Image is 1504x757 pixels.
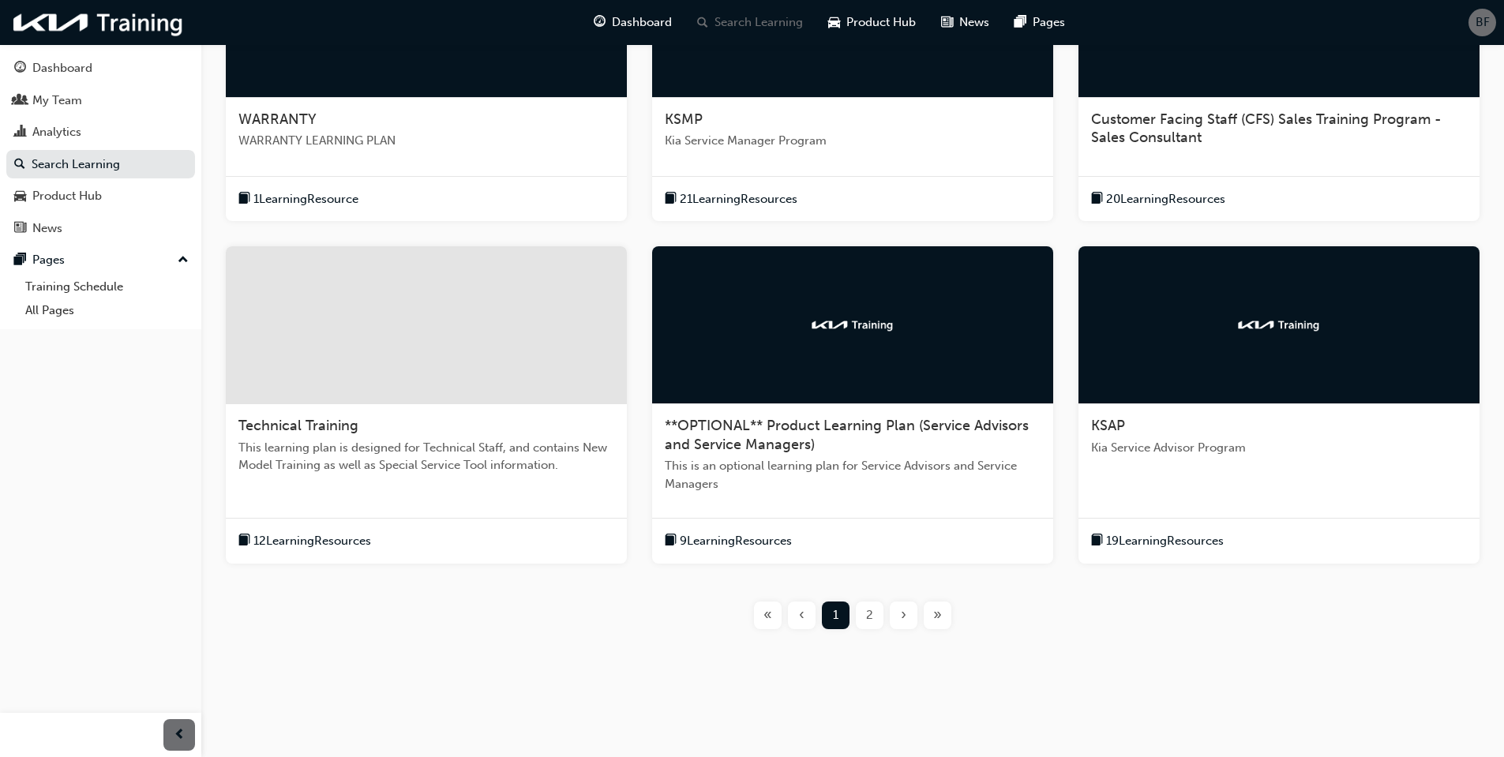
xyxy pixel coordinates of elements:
[238,417,358,434] span: Technical Training
[941,13,953,32] span: news-icon
[1091,189,1225,209] button: book-icon20LearningResources
[6,118,195,147] a: Analytics
[253,532,371,550] span: 12 Learning Resources
[680,532,792,550] span: 9 Learning Resources
[665,417,1029,453] span: **OPTIONAL** Product Learning Plan (Service Advisors and Service Managers)
[178,250,189,271] span: up-icon
[238,439,614,474] span: This learning plan is designed for Technical Staff, and contains New Model Training as well as Sp...
[833,606,838,624] span: 1
[799,606,805,624] span: ‹
[816,6,928,39] a: car-iconProduct Hub
[1033,13,1065,32] span: Pages
[8,6,189,39] img: kia-training
[32,219,62,238] div: News
[1091,189,1103,209] span: book-icon
[1078,246,1480,564] a: kia-trainingKSAPKia Service Advisor Programbook-icon19LearningResources
[238,531,371,551] button: book-icon12LearningResources
[901,606,906,624] span: ›
[652,246,1053,564] a: kia-training**OPTIONAL** Product Learning Plan (Service Advisors and Service Managers)This is an ...
[6,245,195,275] button: Pages
[32,187,102,205] div: Product Hub
[680,190,797,208] span: 21 Learning Resources
[819,601,853,629] button: Page 1
[32,92,82,110] div: My Team
[14,158,25,172] span: search-icon
[1002,6,1078,39] a: pages-iconPages
[828,13,840,32] span: car-icon
[887,601,921,629] button: Next page
[14,94,26,108] span: people-icon
[866,606,873,624] span: 2
[174,725,186,745] span: prev-icon
[14,189,26,204] span: car-icon
[32,251,65,269] div: Pages
[665,189,677,209] span: book-icon
[697,13,708,32] span: search-icon
[1091,417,1125,434] span: KSAP
[238,132,614,150] span: WARRANTY LEARNING PLAN
[6,51,195,245] button: DashboardMy TeamAnalyticsSearch LearningProduct HubNews
[665,132,1041,150] span: Kia Service Manager Program
[1091,439,1467,457] span: Kia Service Advisor Program
[6,54,195,83] a: Dashboard
[612,13,672,32] span: Dashboard
[1091,531,1103,551] span: book-icon
[6,150,195,179] a: Search Learning
[238,189,250,209] span: book-icon
[1106,190,1225,208] span: 20 Learning Resources
[19,298,195,323] a: All Pages
[665,111,703,128] span: KSMP
[809,317,896,333] img: kia-training
[785,601,819,629] button: Previous page
[1236,317,1322,333] img: kia-training
[253,190,358,208] span: 1 Learning Resource
[238,189,358,209] button: book-icon1LearningResource
[32,59,92,77] div: Dashboard
[6,182,195,211] a: Product Hub
[933,606,942,624] span: »
[1091,531,1224,551] button: book-icon19LearningResources
[751,601,785,629] button: First page
[14,126,26,140] span: chart-icon
[226,246,627,564] a: Technical TrainingThis learning plan is designed for Technical Staff, and contains New Model Trai...
[19,275,195,299] a: Training Schedule
[14,253,26,268] span: pages-icon
[1106,532,1224,550] span: 19 Learning Resources
[14,62,26,76] span: guage-icon
[684,6,816,39] a: search-iconSearch Learning
[6,214,195,243] a: News
[846,13,916,32] span: Product Hub
[853,601,887,629] button: Page 2
[763,606,772,624] span: «
[714,13,803,32] span: Search Learning
[959,13,989,32] span: News
[1476,13,1490,32] span: BF
[1091,111,1442,147] span: Customer Facing Staff (CFS) Sales Training Program - Sales Consultant
[238,531,250,551] span: book-icon
[921,601,955,629] button: Last page
[665,531,792,551] button: book-icon9LearningResources
[1468,9,1496,36] button: BF
[665,189,797,209] button: book-icon21LearningResources
[594,13,606,32] span: guage-icon
[581,6,684,39] a: guage-iconDashboard
[1015,13,1026,32] span: pages-icon
[665,531,677,551] span: book-icon
[665,457,1041,493] span: This is an optional learning plan for Service Advisors and Service Managers
[6,86,195,115] a: My Team
[32,123,81,141] div: Analytics
[928,6,1002,39] a: news-iconNews
[14,222,26,236] span: news-icon
[238,111,317,128] span: WARRANTY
